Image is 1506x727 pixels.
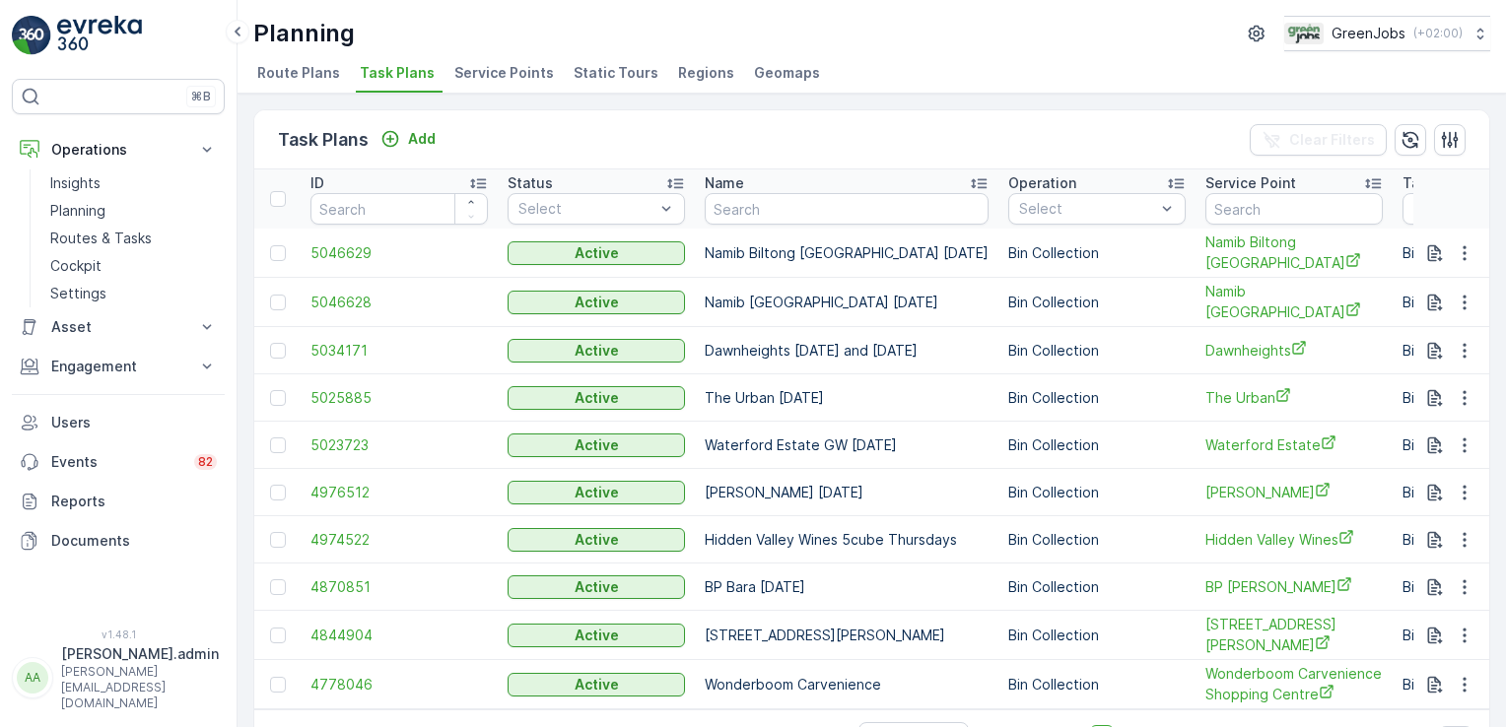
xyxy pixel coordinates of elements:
p: [PERSON_NAME].admin [61,644,219,664]
td: Bin Collection [998,278,1196,327]
span: v 1.48.1 [12,628,225,640]
span: BP [PERSON_NAME] [1205,576,1383,597]
a: The Urban [1205,387,1383,408]
button: Active [508,386,685,410]
td: Bin Collection [998,327,1196,374]
div: Toggle Row Selected [270,295,286,310]
div: AA [17,662,48,694]
p: Cockpit [50,256,102,276]
div: Toggle Row Selected [270,485,286,500]
img: Green_Jobs_Logo.png [1284,23,1324,44]
button: Active [508,481,685,504]
p: Active [575,293,619,312]
span: Namib Biltong [GEOGRAPHIC_DATA] [1205,232,1383,273]
p: Task Plans [278,126,369,154]
div: Toggle Row Selected [270,677,286,693]
a: 360 Murray Street [1205,615,1383,655]
p: GreenJobs [1332,24,1405,43]
p: Status [508,173,553,193]
a: Hidden Valley Wines [1205,529,1383,550]
img: logo_light-DOdMpM7g.png [57,16,142,55]
p: Active [575,243,619,263]
p: Clear Filters [1289,130,1375,150]
span: Service Points [454,63,554,83]
p: Operations [51,140,185,160]
div: Toggle Row Selected [270,343,286,359]
a: Users [12,403,225,442]
p: Settings [50,284,106,303]
input: Search [310,193,488,225]
div: Toggle Row Selected [270,628,286,643]
button: Clear Filters [1250,124,1387,156]
button: Operations [12,130,225,169]
td: Waterford Estate GW [DATE] [695,422,998,469]
td: Namib [GEOGRAPHIC_DATA] [DATE] [695,278,998,327]
p: Active [575,483,619,502]
p: Active [575,341,619,361]
span: Geomaps [754,63,820,83]
a: Namib Biltong Wellington [1205,232,1383,273]
span: Route Plans [257,63,340,83]
p: [PERSON_NAME][EMAIL_ADDRESS][DOMAIN_NAME] [61,664,219,711]
td: Wonderboom Carvenience [695,660,998,709]
p: Documents [51,531,217,551]
td: The Urban [DATE] [695,374,998,422]
a: BP Bara [1205,576,1383,597]
td: Bin Collection [998,516,1196,563]
td: Hidden Valley Wines 5cube Thursdays [695,516,998,563]
a: 5034171 [310,341,488,361]
span: [PERSON_NAME] [1205,482,1383,502]
p: Active [575,388,619,408]
p: 82 [198,454,213,470]
a: Wonderboom Carvenience Shopping Centre [1205,664,1383,704]
p: Active [575,435,619,455]
p: Name [705,173,744,193]
a: Namib Biltong Springs [1205,282,1383,322]
div: Toggle Row Selected [270,532,286,548]
span: 5046629 [310,243,488,263]
td: Bin Collection [998,611,1196,660]
p: ⌘B [191,89,211,104]
a: 4844904 [310,626,488,645]
a: Dawnheights [1205,340,1383,361]
a: 5025885 [310,388,488,408]
p: Insights [50,173,101,193]
span: [STREET_ADDRESS][PERSON_NAME] [1205,615,1383,655]
a: 5023723 [310,435,488,455]
p: Add [408,129,436,149]
button: Engagement [12,347,225,386]
div: Toggle Row Selected [270,437,286,453]
td: BP Bara [DATE] [695,563,998,611]
p: Active [575,675,619,694]
td: Dawnheights [DATE] and [DATE] [695,327,998,374]
p: Operation [1008,173,1076,193]
button: Active [508,624,685,647]
input: Search [705,193,989,225]
a: 5046628 [310,293,488,312]
a: Cockpit [42,252,225,280]
button: Asset [12,307,225,347]
button: Active [508,433,685,457]
button: Active [508,575,685,599]
p: Users [51,413,217,432]
td: Bin Collection [998,660,1196,709]
a: Val de Vine [1205,482,1383,502]
p: ID [310,173,324,193]
p: Engagement [51,357,185,376]
button: Add [373,127,444,151]
span: 4870851 [310,577,488,597]
a: Waterford Estate [1205,434,1383,455]
button: Active [508,241,685,265]
p: Events [51,452,182,472]
img: logo [12,16,51,55]
a: 4976512 [310,483,488,502]
td: Bin Collection [998,563,1196,611]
